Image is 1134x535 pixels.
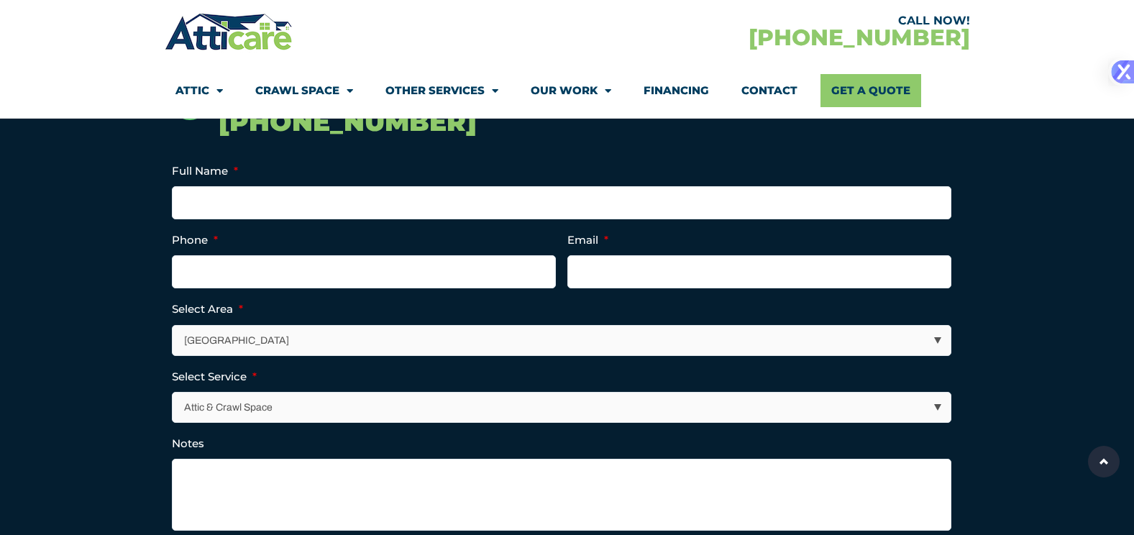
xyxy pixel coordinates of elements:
label: Phone [172,233,218,247]
a: Get A Quote [820,74,921,107]
a: Other Services [385,74,498,107]
label: Select Service [172,370,257,384]
a: Our Work [531,74,611,107]
img: Xilo Logo [1108,58,1134,86]
nav: Menu [175,74,959,107]
a: Financing [644,74,709,107]
div: CALL NOW! [567,15,970,27]
a: Contact [741,74,797,107]
label: Email [567,233,608,247]
a: Crawl Space [255,74,353,107]
label: Full Name [172,164,238,178]
label: Select Area [172,302,243,316]
label: Notes [172,436,204,451]
a: Attic [175,74,223,107]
